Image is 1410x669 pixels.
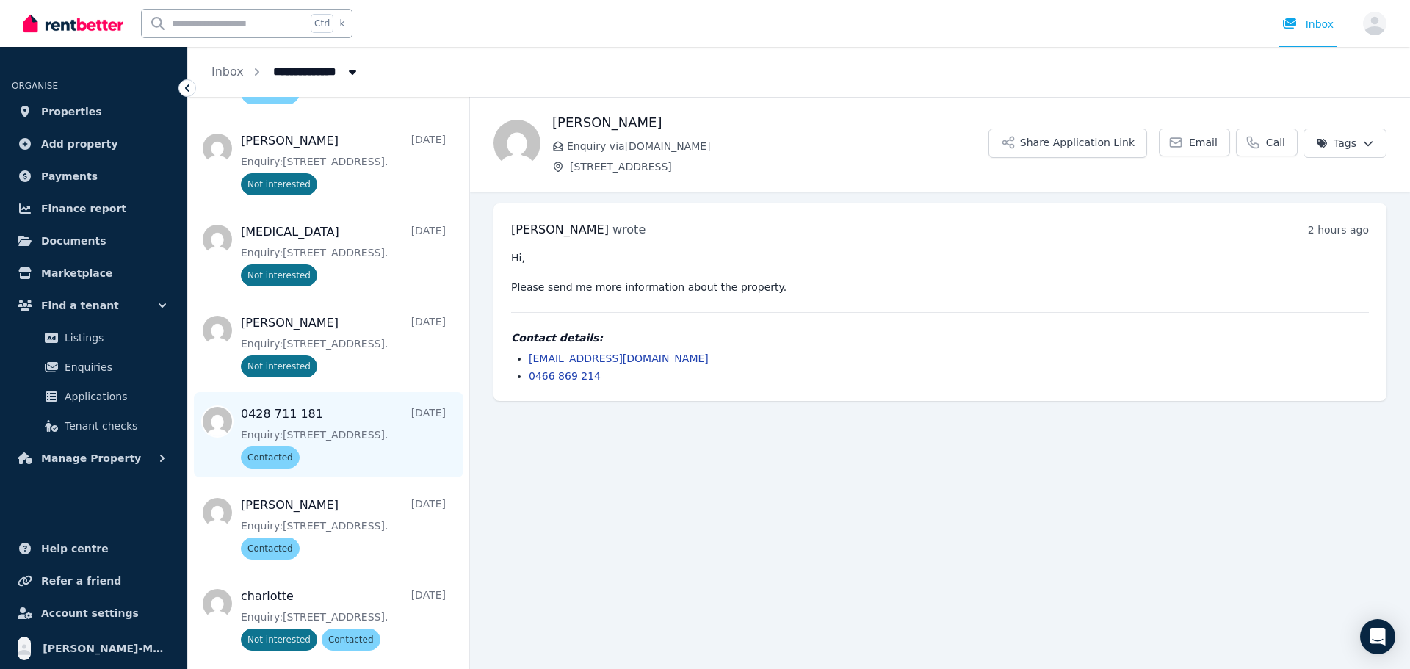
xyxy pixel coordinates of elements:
[988,129,1147,158] button: Share Application Link
[12,291,176,320] button: Find a tenant
[241,405,446,469] a: 0428 711 181[DATE]Enquiry:[STREET_ADDRESS].Contacted
[41,449,141,467] span: Manage Property
[12,129,176,159] a: Add property
[241,132,446,195] a: [PERSON_NAME][DATE]Enquiry:[STREET_ADDRESS].Not interested
[41,572,121,590] span: Refer a friend
[18,352,170,382] a: Enquiries
[12,566,176,596] a: Refer a friend
[529,352,709,364] a: [EMAIL_ADDRESS][DOMAIN_NAME]
[12,534,176,563] a: Help centre
[41,135,118,153] span: Add property
[18,382,170,411] a: Applications
[552,112,988,133] h1: [PERSON_NAME]
[529,370,601,382] a: 0466 869 214
[12,97,176,126] a: Properties
[1308,224,1369,236] time: 2 hours ago
[12,81,58,91] span: ORGANISE
[511,223,609,236] span: [PERSON_NAME]
[41,167,98,185] span: Payments
[41,297,119,314] span: Find a tenant
[612,223,646,236] span: wrote
[570,159,988,174] span: [STREET_ADDRESS]
[1159,129,1230,156] a: Email
[1316,136,1356,151] span: Tags
[41,540,109,557] span: Help centre
[12,258,176,288] a: Marketplace
[241,223,446,286] a: [MEDICAL_DATA][DATE]Enquiry:[STREET_ADDRESS].Not interested
[1360,619,1395,654] div: Open Intercom Messenger
[12,194,176,223] a: Finance report
[567,139,988,153] span: Enquiry via [DOMAIN_NAME]
[41,200,126,217] span: Finance report
[311,14,333,33] span: Ctrl
[65,329,164,347] span: Listings
[18,411,170,441] a: Tenant checks
[12,599,176,628] a: Account settings
[339,18,344,29] span: k
[241,314,446,377] a: [PERSON_NAME][DATE]Enquiry:[STREET_ADDRESS].Not interested
[211,65,244,79] a: Inbox
[43,640,170,657] span: [PERSON_NAME]-May [PERSON_NAME]
[12,162,176,191] a: Payments
[511,250,1369,294] pre: Hi, Please send me more information about the property.
[1304,129,1386,158] button: Tags
[241,587,446,651] a: charlotte[DATE]Enquiry:[STREET_ADDRESS].Not interestedContacted
[12,444,176,473] button: Manage Property
[511,330,1369,345] h4: Contact details:
[41,103,102,120] span: Properties
[18,323,170,352] a: Listings
[1266,135,1285,150] span: Call
[65,417,164,435] span: Tenant checks
[41,232,106,250] span: Documents
[23,12,123,35] img: RentBetter
[1236,129,1298,156] a: Call
[241,41,446,104] a: Contacted
[493,120,540,167] img: Emily Duroux
[241,496,446,560] a: [PERSON_NAME][DATE]Enquiry:[STREET_ADDRESS].Contacted
[1282,17,1334,32] div: Inbox
[41,604,139,622] span: Account settings
[65,358,164,376] span: Enquiries
[188,47,383,97] nav: Breadcrumb
[41,264,112,282] span: Marketplace
[12,226,176,256] a: Documents
[1189,135,1218,150] span: Email
[65,388,164,405] span: Applications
